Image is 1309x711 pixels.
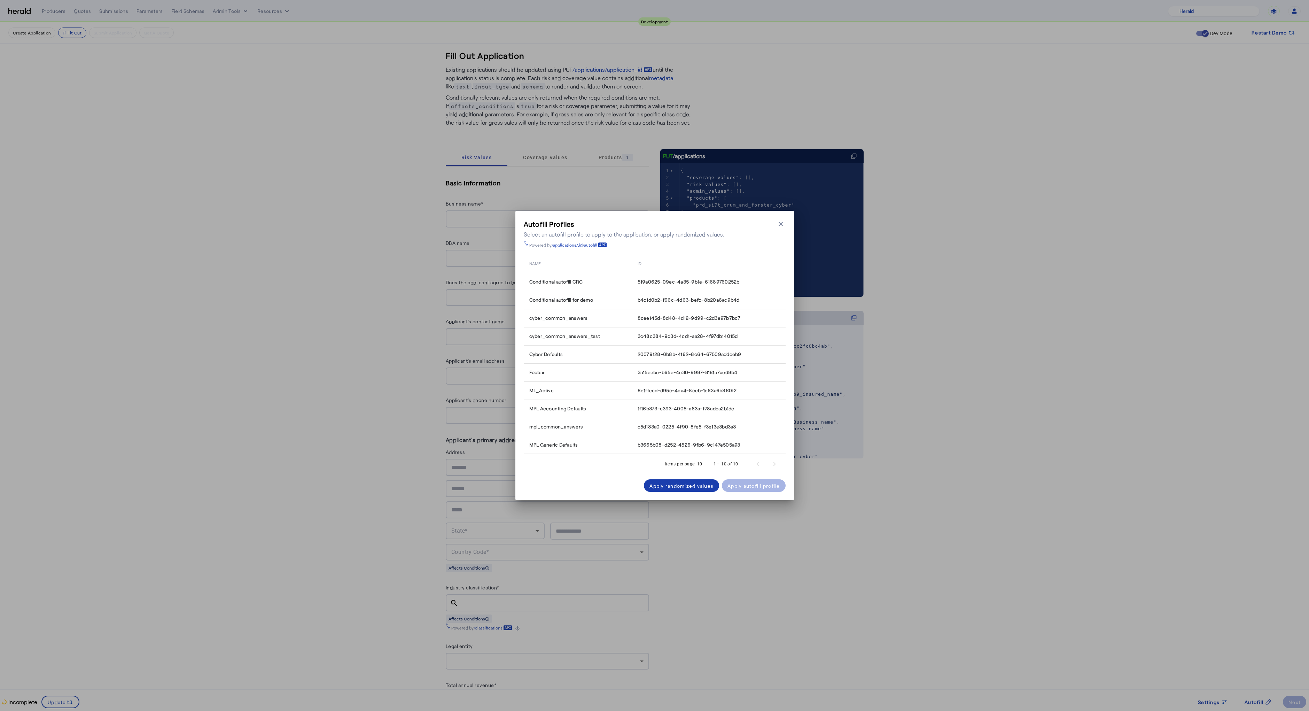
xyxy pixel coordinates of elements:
[529,369,545,376] span: Foobar
[697,461,702,467] div: 10
[529,333,600,340] span: cyber_common_answers_test
[524,219,724,229] h3: Autofill Profiles
[714,461,738,467] div: 1 – 10 of 10
[649,482,714,489] div: Apply randomized values
[638,405,734,412] span: 1f16b373-c393-4005-a63a-f78adca2b1dc
[638,278,740,285] span: 519a0625-09ec-4a35-9b1e-61689760252b
[524,230,724,239] div: Select an autofill profile to apply to the application, or apply randomized values.
[529,423,583,430] span: mpl_common_answers
[529,387,554,394] span: ML_Active
[638,441,740,448] span: b3665b08-d252-4526-9fb6-9c147e505a93
[638,387,737,394] span: 8e1ffecd-d95c-4ca4-8ceb-1e63a6b860f2
[638,333,738,340] span: 3c48c384-9d3d-4cd1-aa28-4f97db14015d
[529,441,578,448] span: MPL Generic Defaults
[638,260,641,266] span: id
[638,296,740,303] span: b4c1d0b2-f66c-4d63-befc-8b20a6ac9b4d
[529,242,607,248] div: Powered by
[644,479,719,492] button: Apply randomized values
[638,423,736,430] span: c5d183a0-0225-4f90-8fe5-f3e13e3bd3a3
[665,461,696,467] div: Items per page:
[638,351,741,358] span: 20079128-6b8b-4162-8c64-67509addceb9
[529,260,541,266] span: name
[638,369,738,376] span: 3a15eebe-b65e-4e30-9997-8181a7aed9b4
[529,351,563,358] span: Cyber Defaults
[529,296,593,303] span: Conditional autofill for demo
[529,405,586,412] span: MPL Accounting Defaults
[524,253,786,454] table: Table view of all quotes submitted by your platform
[529,315,588,322] span: cyber_common_answers
[529,278,583,285] span: Conditional autofill CRC
[552,242,607,248] a: /applications/:id/autofill
[638,315,741,322] span: 8cee145d-8d48-4d12-9d99-c2d3e97b7bc7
